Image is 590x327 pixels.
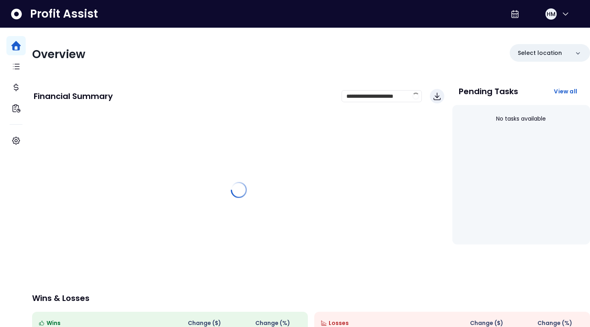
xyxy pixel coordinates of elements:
p: Wins & Losses [32,294,590,302]
p: Financial Summary [34,92,113,100]
p: Select location [518,49,562,57]
button: Download [430,89,444,103]
span: Profit Assist [30,7,98,21]
p: Pending Tasks [459,87,518,95]
button: View all [547,84,584,99]
div: No tasks available [459,108,584,129]
span: HM [547,10,555,18]
span: Overview [32,46,85,62]
span: View all [554,87,577,95]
